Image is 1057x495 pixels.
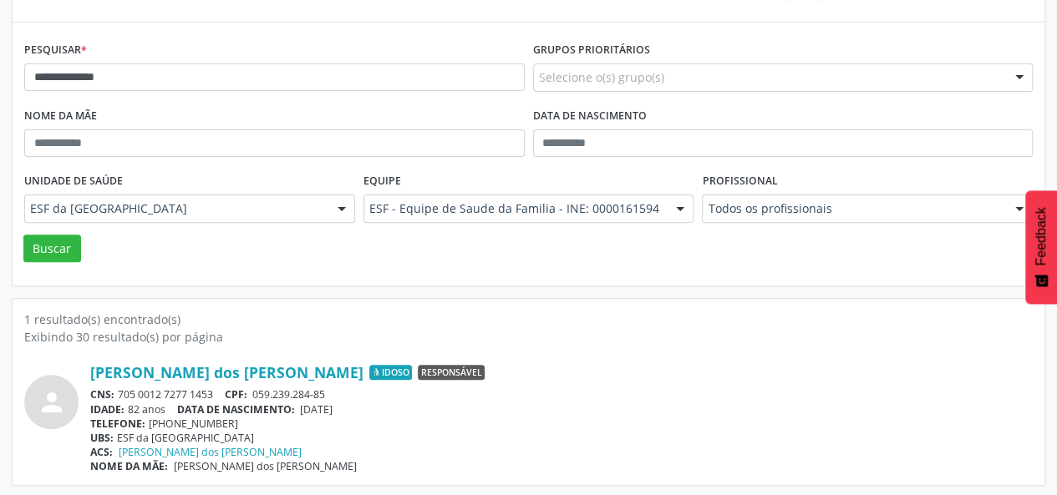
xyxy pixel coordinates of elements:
[90,417,145,431] span: TELEFONE:
[90,387,114,402] span: CNS:
[90,363,363,381] a: [PERSON_NAME] dos [PERSON_NAME]
[23,235,81,263] button: Buscar
[90,459,168,473] span: NOME DA MÃE:
[174,459,357,473] span: [PERSON_NAME] dos [PERSON_NAME]
[119,445,302,459] a: [PERSON_NAME] dos [PERSON_NAME]
[177,402,295,417] span: DATA DE NASCIMENTO:
[708,200,999,217] span: Todos os profissionais
[1025,190,1057,304] button: Feedback - Mostrar pesquisa
[533,104,647,129] label: Data de nascimento
[369,365,412,380] span: Idoso
[90,417,1033,431] div: [PHONE_NUMBER]
[90,431,114,445] span: UBS:
[539,68,664,86] span: Selecione o(s) grupo(s)
[369,200,660,217] span: ESF - Equipe de Saude da Familia - INE: 0000161594
[24,328,1033,346] div: Exibindo 30 resultado(s) por página
[90,402,1033,417] div: 82 anos
[225,387,247,402] span: CPF:
[90,431,1033,445] div: ESF da [GEOGRAPHIC_DATA]
[252,387,325,402] span: 059.239.284-85
[24,169,123,194] label: Unidade de saúde
[90,387,1033,402] div: 705 0012 7277 1453
[90,445,113,459] span: ACS:
[533,38,650,63] label: Grupos prioritários
[1034,207,1049,265] span: Feedback
[300,402,333,417] span: [DATE]
[90,402,125,417] span: IDADE:
[24,311,1033,328] div: 1 resultado(s) encontrado(s)
[702,169,777,194] label: Profissional
[418,365,485,380] span: Responsável
[24,38,87,63] label: Pesquisar
[363,169,401,194] label: Equipe
[24,104,97,129] label: Nome da mãe
[30,200,321,217] span: ESF da [GEOGRAPHIC_DATA]
[37,387,67,417] i: person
